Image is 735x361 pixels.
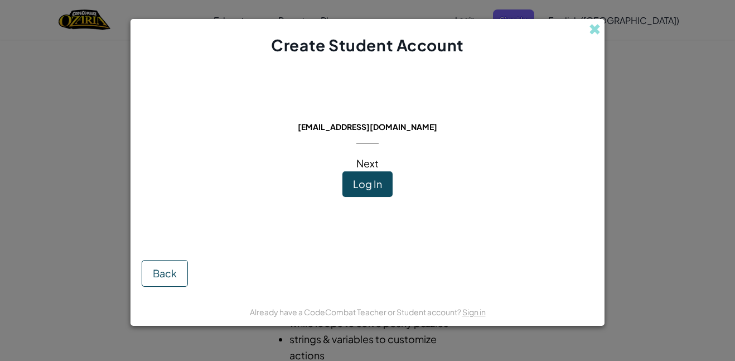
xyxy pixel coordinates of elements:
button: Back [142,260,188,287]
span: [EMAIL_ADDRESS][DOMAIN_NAME] [298,122,437,132]
span: Next [356,157,379,170]
span: Already have a CodeCombat Teacher or Student account? [250,307,462,317]
span: Back [153,267,177,280]
span: Create Student Account [271,35,463,55]
span: This email is already in use: [289,106,447,119]
a: Sign in [462,307,486,317]
span: Log In [353,177,382,190]
button: Log In [342,171,393,197]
